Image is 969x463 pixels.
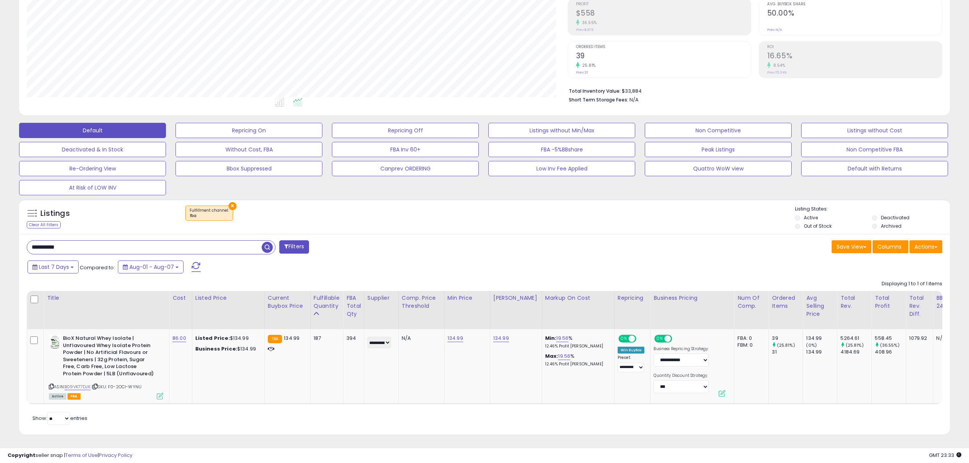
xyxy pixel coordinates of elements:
span: | SKU: F0-2OCI-WYNU [92,384,142,390]
div: seller snap | | [8,452,132,459]
div: Supplier [367,294,395,302]
div: Fulfillable Quantity [314,294,340,310]
div: $134.99 [195,346,259,352]
button: Non Competitive [645,123,792,138]
a: 134.99 [493,334,509,342]
button: Actions [909,240,942,253]
button: Repricing On [175,123,322,138]
div: 187 [314,335,337,342]
div: ASIN: [49,335,163,399]
small: Prev: N/A [767,27,782,32]
div: 39 [772,335,803,342]
div: Comp. Price Threshold [402,294,441,310]
b: Total Inventory Value: [569,88,621,94]
button: Default [19,123,166,138]
label: Business Repricing Strategy: [654,346,709,352]
div: Avg Selling Price [806,294,834,318]
p: 12.46% Profit [PERSON_NAME] [545,362,608,367]
div: Num of Comp. [737,294,765,310]
label: Archived [881,223,901,229]
small: FBA [268,335,282,343]
div: 4184.69 [840,349,871,355]
p: 12.46% Profit [PERSON_NAME] [545,344,608,349]
div: 134.99 [806,349,837,355]
span: Avg. Buybox Share [767,2,942,6]
small: Prev: 15.34% [767,70,787,75]
label: Out of Stock [804,223,832,229]
h5: Listings [40,208,70,219]
span: Ordered Items [576,45,751,49]
span: Columns [877,243,901,251]
span: OFF [635,336,647,342]
h2: 16.65% [767,51,942,62]
div: % [545,353,608,367]
span: Aug-01 - Aug-07 [129,263,174,271]
div: Preset: [618,355,645,372]
b: Max: [545,352,559,360]
div: 394 [346,335,358,342]
div: Business Pricing [654,294,731,302]
h2: 50.00% [767,9,942,19]
div: Markup on Cost [545,294,611,302]
div: FBM: 0 [737,342,763,349]
div: FBA Total Qty [346,294,361,318]
div: Title [47,294,166,302]
label: Deactivated [881,214,909,221]
img: 41Cydmm9hHL._SL40_.jpg [49,335,61,350]
div: 1079.92 [909,335,927,342]
span: ROI [767,45,942,49]
p: Listing States: [795,206,950,213]
button: Default with Returns [801,161,948,176]
div: BB Share 24h. [936,294,964,310]
div: % [545,335,608,349]
small: Prev: 31 [576,70,588,75]
div: [PERSON_NAME] [493,294,539,302]
button: Canprev ORDERING [332,161,479,176]
button: Columns [872,240,908,253]
small: (25.81%) [777,342,795,348]
span: Compared to: [80,264,115,271]
div: Cost [172,294,189,302]
span: ON [619,336,629,342]
button: Quattro WoW view [645,161,792,176]
h2: 39 [576,51,751,62]
button: Filters [279,240,309,254]
div: 408.96 [875,349,906,355]
span: 134.99 [284,334,299,342]
span: Last 7 Days [39,263,69,271]
div: Min Price [447,294,487,302]
div: FBA: 0 [737,335,763,342]
a: Terms of Use [65,452,98,459]
span: N/A [629,96,639,103]
button: At Risk of LOW INV [19,180,166,195]
span: Profit [576,2,751,6]
button: × [229,202,237,210]
button: Save View [832,240,871,253]
div: Total Rev. Diff. [909,294,930,318]
a: Privacy Policy [99,452,132,459]
button: Non Competitive FBA [801,142,948,157]
button: Bbox Suppressed [175,161,322,176]
a: B09VK77DJK [64,384,90,390]
div: Win BuyBox [618,347,645,354]
small: (0%) [806,342,817,348]
div: Repricing [618,294,647,302]
div: Displaying 1 to 1 of 1 items [882,280,942,288]
button: Repricing Off [332,123,479,138]
small: Prev: $409 [576,27,594,32]
span: Show: entries [32,415,87,422]
button: Without Cost, FBA [175,142,322,157]
button: Low Inv Fee Applied [488,161,635,176]
label: Quantity Discount Strategy: [654,373,709,378]
b: BioX Natural Whey Isolate | Unflavoured Whey Isolate Protein Powder | No Artificial Flavours or S... [63,335,156,379]
div: Current Buybox Price [268,294,307,310]
button: Peak Listings [645,142,792,157]
div: Ordered Items [772,294,800,310]
div: 558.45 [875,335,906,342]
b: Min: [545,334,557,342]
th: The percentage added to the cost of goods (COGS) that forms the calculator for Min & Max prices. [542,291,614,329]
b: Short Term Storage Fees: [569,96,628,103]
span: 2025-08-15 23:33 GMT [929,452,961,459]
div: N/A [936,335,961,342]
button: FBA -5%BBshare [488,142,635,157]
